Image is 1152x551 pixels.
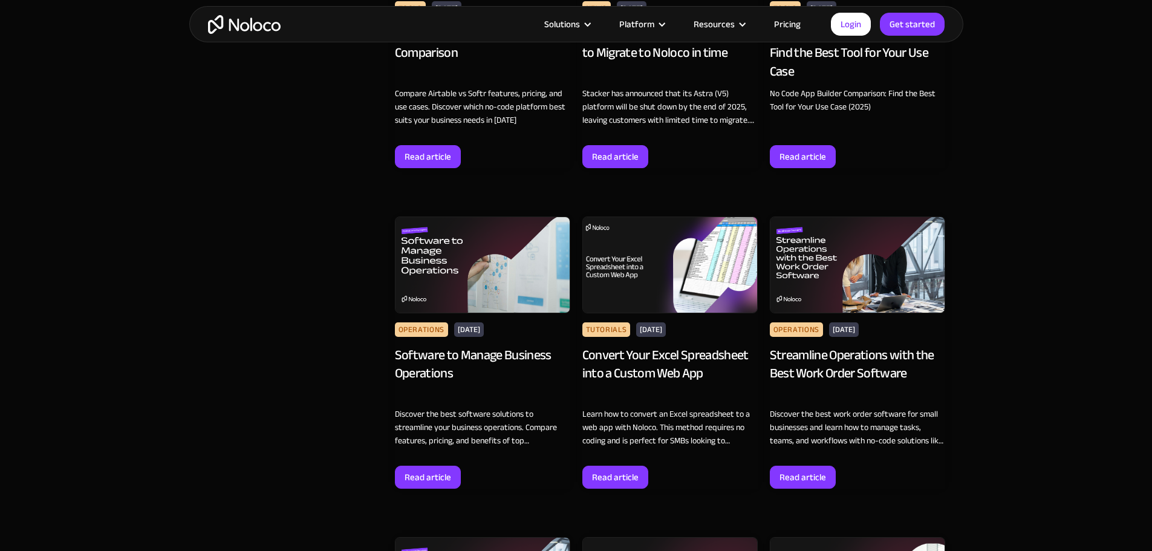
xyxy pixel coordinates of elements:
[529,16,604,32] div: Solutions
[779,469,826,485] div: Read article
[582,322,631,337] div: Tutorials
[405,469,451,485] div: Read article
[582,346,758,402] div: Convert Your Excel Spreadsheet into a Custom Web App
[880,13,945,36] a: Get started
[636,322,666,337] div: [DATE]
[592,469,639,485] div: Read article
[592,149,639,165] div: Read article
[395,322,448,337] div: Operations
[395,346,570,402] div: Software to Manage Business Operations
[759,16,816,32] a: Pricing
[779,149,826,165] div: Read article
[454,322,484,337] div: [DATE]
[395,217,570,313] img: Software to Manage Business Operations
[770,322,823,337] div: Operations
[831,13,871,36] a: Login
[604,16,679,32] div: Platform
[679,16,759,32] div: Resources
[582,217,758,489] a: Tutorials[DATE]Convert Your Excel Spreadsheet into a Custom Web AppLearn how to convert an Excel ...
[582,408,758,448] div: Learn how to convert an Excel spreadsheet to a web app with Noloco. This method requires no codin...
[582,25,758,80] div: Stacker Astra Alternatives: How to Migrate to Noloco in time
[395,25,570,80] div: Airtable vs Softr: A Complete Comparison
[405,149,451,165] div: Read article
[395,217,570,489] a: Software to Manage Business OperationsOperations[DATE]Software to Manage Business OperationsDisco...
[770,408,945,448] div: Discover the best work order software for small businesses and learn how to manage tasks, teams, ...
[770,25,945,80] div: No Code App Builder Comparison: Find the Best Tool for Your Use Case
[619,16,654,32] div: Platform
[395,408,570,448] div: Discover the best software solutions to streamline your business operations. Compare features, pr...
[770,87,945,114] div: No Code App Builder Comparison: Find the Best Tool for Your Use Case (2025)
[544,16,580,32] div: Solutions
[694,16,735,32] div: Resources
[829,322,859,337] div: [DATE]
[582,87,758,127] div: Stacker has announced that its Astra (V5) platform will be shut down by the end of 2025, leaving ...
[208,15,281,34] a: home
[395,87,570,127] div: Compare Airtable vs Softr features, pricing, and use cases. Discover which no-code platform best ...
[770,217,945,313] img: Streamline Operations with the Best Work Order Software
[770,217,945,489] a: Streamline Operations with the Best Work Order SoftwareOperations[DATE]Streamline Operations with...
[770,346,945,402] div: Streamline Operations with the Best Work Order Software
